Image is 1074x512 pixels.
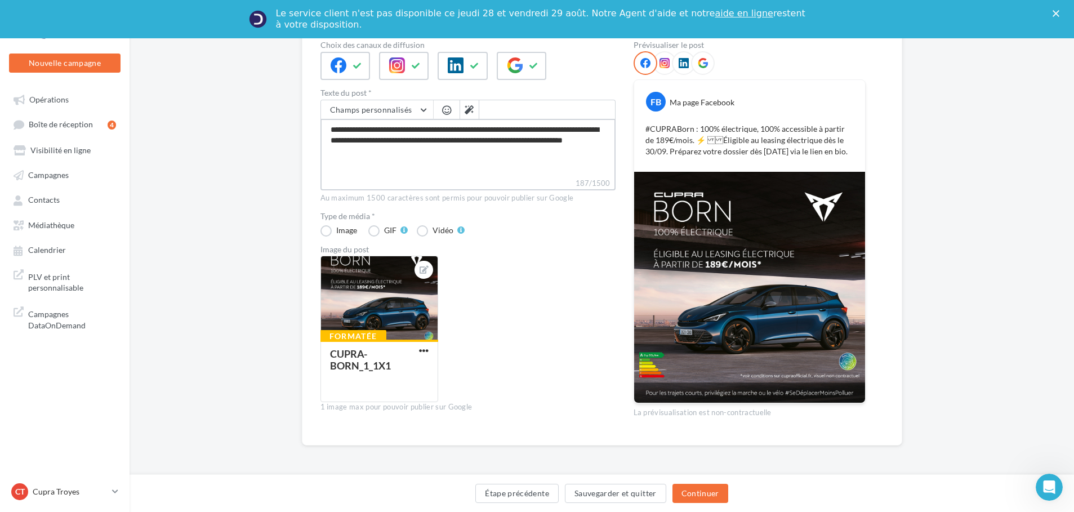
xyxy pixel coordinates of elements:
label: Texte du post * [320,89,616,97]
div: FB [646,92,666,112]
div: Au maximum 1500 caractères sont permis pour pouvoir publier sur Google [320,193,616,203]
span: Médiathèque [28,220,74,230]
div: 1 image max pour pouvoir publier sur Google [320,402,616,412]
img: Profile image for Service-Client [249,10,267,28]
button: Champs personnalisés [321,100,433,119]
div: La prévisualisation est non-contractuelle [634,403,866,418]
a: Boîte de réception4 [7,114,123,135]
div: Fermer [1053,10,1064,17]
div: Vidéo [433,226,453,234]
span: Campagnes [28,170,69,180]
div: Formatée [320,330,386,342]
a: Visibilité en ligne [7,140,123,160]
span: CT [15,486,25,497]
span: PLV et print personnalisable [28,269,116,293]
label: Type de média * [320,212,616,220]
a: aide en ligne [715,8,773,19]
iframe: Intercom live chat [1036,474,1063,501]
div: Le service client n'est pas disponible ce jeudi 28 et vendredi 29 août. Notre Agent d'aide et not... [276,8,808,30]
label: 187/1500 [320,177,616,190]
a: Calendrier [7,239,123,260]
a: Contacts [7,189,123,210]
div: GIF [384,226,396,234]
span: Visibilité en ligne [30,145,91,155]
div: Image [336,226,357,234]
button: Nouvelle campagne [9,54,121,73]
a: Opérations [7,89,123,109]
a: Médiathèque [7,215,123,235]
p: Cupra Troyes [33,486,108,497]
span: Opérations [29,95,69,104]
button: Sauvegarder et quitter [565,484,666,503]
span: Campagnes DataOnDemand [28,306,116,331]
div: Prévisualiser le post [634,41,866,49]
a: CT Cupra Troyes [9,481,121,502]
p: #CUPRABorn : 100% électrique, 100% accessible à partir de 189€/mois. ⚡️ Éligible au leasing élect... [645,123,854,157]
label: Choix des canaux de diffusion [320,41,616,49]
button: Continuer [672,484,728,503]
span: Champs personnalisés [330,105,412,114]
div: 4 [108,121,116,130]
a: PLV et print personnalisable [7,265,123,298]
a: Campagnes DataOnDemand [7,302,123,335]
div: CUPRA-BORN_1_1X1 [330,348,391,372]
div: Ma page Facebook [670,97,734,108]
span: Contacts [28,195,60,205]
span: Boîte de réception [29,120,93,130]
button: Étape précédente [475,484,559,503]
div: Image du post [320,246,616,253]
span: Calendrier [28,246,66,255]
a: Campagnes [7,164,123,185]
